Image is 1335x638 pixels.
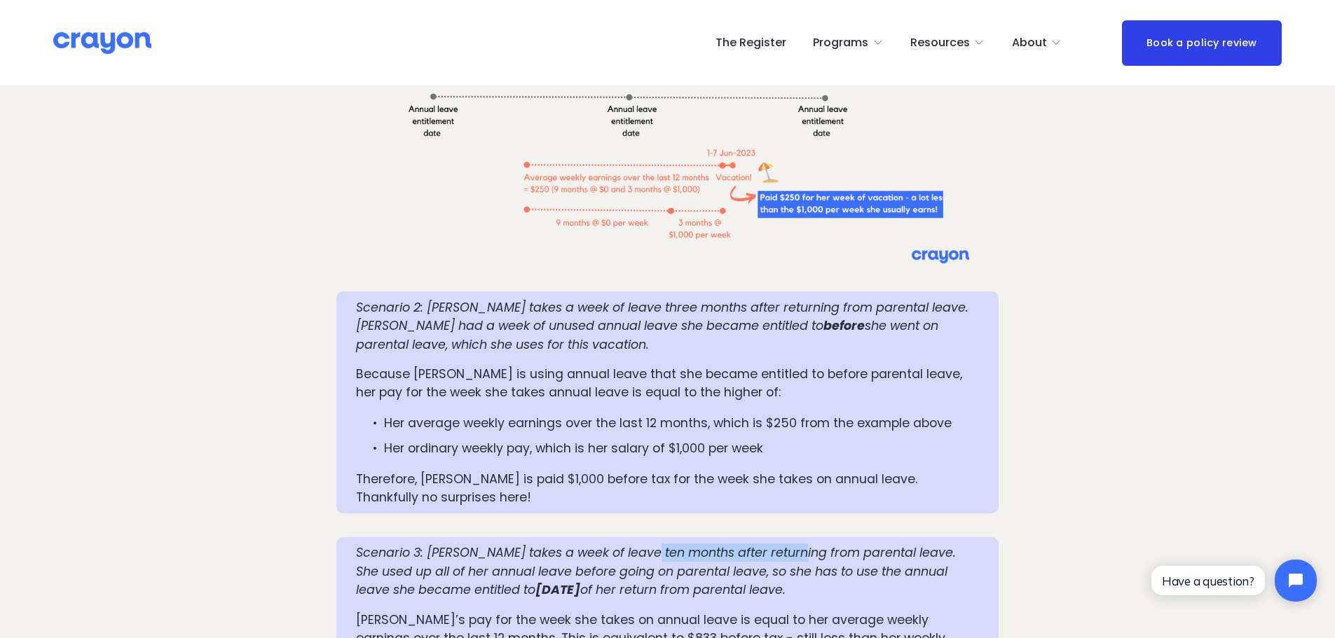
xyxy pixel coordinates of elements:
iframe: Tidio Chat [1139,548,1329,613]
em: Scenario 2: [PERSON_NAME] takes a week of leave three months after returning from parental leave.... [356,299,972,334]
em: Scenario 3: [PERSON_NAME] takes a week of leave ten months after returning from parental leave. S... [356,544,959,598]
em: before [823,317,865,334]
p: Her ordinary weekly pay, which is her salary of $1,000 per week [384,439,979,457]
a: folder dropdown [1012,32,1062,54]
a: folder dropdown [813,32,884,54]
img: Crayon [53,31,151,55]
span: About [1012,33,1047,53]
em: [DATE] [535,581,580,598]
a: folder dropdown [910,32,985,54]
span: Programs [813,33,868,53]
span: Resources [910,33,970,53]
a: Book a policy review [1122,20,1282,66]
p: Her average weekly earnings over the last 12 months, which is $250 from the example above [384,414,979,432]
a: The Register [716,32,786,54]
p: Because [PERSON_NAME] is using annual leave that she became entitled to before parental leave, he... [356,365,979,402]
p: Therefore, [PERSON_NAME] is paid $1,000 before tax for the week she takes on annual leave. Thankf... [356,470,979,507]
em: she went on parental leave, which she uses for this vacation. [356,317,942,352]
em: of her return from parental leave. [580,581,786,598]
